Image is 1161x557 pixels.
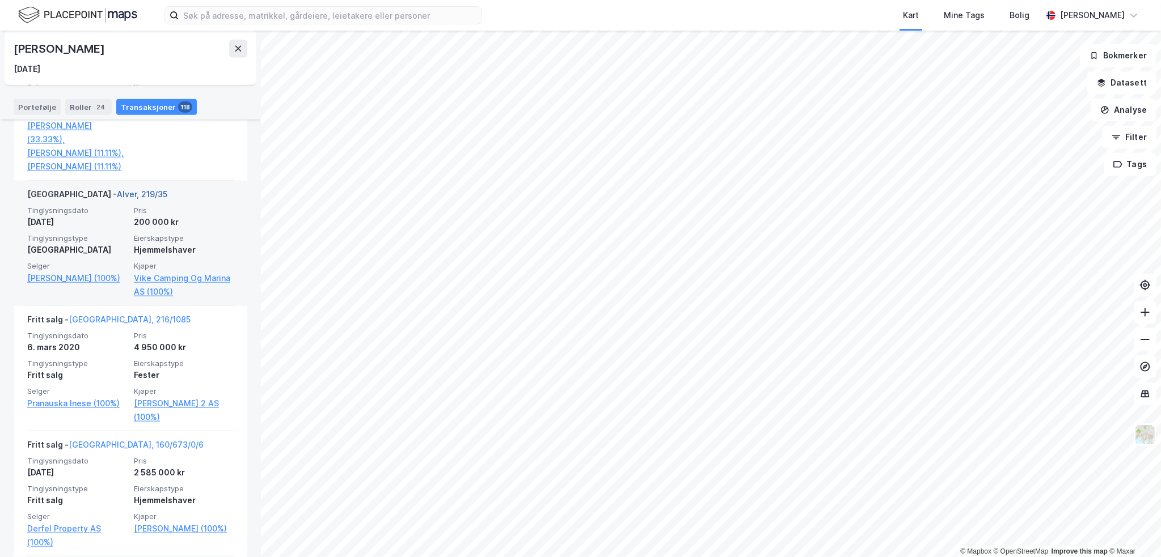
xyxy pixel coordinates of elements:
span: Pris [134,331,234,341]
span: Selger [27,261,127,271]
button: Filter [1102,126,1156,148]
a: Improve this map [1052,547,1108,555]
div: 4 950 000 kr [134,341,234,354]
span: Tinglysningstype [27,484,127,494]
img: Z [1134,424,1156,445]
a: OpenStreetMap [994,547,1049,555]
span: Pris [134,456,234,466]
div: Kontrollprogram for chat [1104,503,1161,557]
a: Pranauska Inese (100%) [27,397,127,410]
span: Tinglysningstype [27,359,127,368]
a: [PERSON_NAME] (33.33%), [27,119,127,146]
img: logo.f888ab2527a4732fd821a326f86c7f29.svg [18,5,137,25]
a: [PERSON_NAME] (11.11%), [27,146,127,160]
div: 6. mars 2020 [27,341,127,354]
span: Tinglysningstype [27,233,127,243]
a: [PERSON_NAME] (100%) [134,522,234,535]
div: Fritt salg - [27,438,204,456]
a: [PERSON_NAME] 2 AS (100%) [134,397,234,424]
div: [PERSON_NAME] [1060,8,1125,22]
span: Tinglysningsdato [27,331,127,341]
div: Mine Tags [944,8,985,22]
a: Vike Camping Og Marina AS (100%) [134,271,234,299]
div: [PERSON_NAME] [14,40,107,58]
div: [DATE] [14,62,40,76]
span: Pris [134,206,234,215]
span: Tinglysningsdato [27,206,127,215]
span: Kjøper [134,386,234,396]
div: Fester [134,368,234,382]
span: Selger [27,512,127,521]
iframe: Chat Widget [1104,503,1161,557]
div: Bolig [1010,8,1029,22]
button: Bokmerker [1080,44,1156,67]
span: Kjøper [134,261,234,271]
div: Portefølje [14,99,61,114]
span: Selger [27,386,127,396]
span: Eierskapstype [134,233,234,243]
div: Roller [65,99,112,114]
input: Søk på adresse, matrikkel, gårdeiere, leietakere eller personer [179,7,482,24]
a: Mapbox [960,547,991,555]
div: [DATE] [27,466,127,479]
a: Alver, 219/35 [117,189,167,199]
a: [GEOGRAPHIC_DATA], 160/673/0/6 [69,440,204,449]
button: Tags [1104,153,1156,176]
div: 24 [94,101,107,112]
div: Kart [903,8,919,22]
div: Fritt salg [27,368,127,382]
button: Analyse [1091,99,1156,121]
div: Fritt salg - [27,313,191,331]
div: [DATE] [27,215,127,229]
span: Kjøper [134,512,234,521]
button: Datasett [1087,71,1156,94]
div: Hjemmelshaver [134,243,234,257]
div: Hjemmelshaver [134,494,234,507]
span: Eierskapstype [134,359,234,368]
a: [GEOGRAPHIC_DATA], 216/1085 [69,314,191,324]
span: Eierskapstype [134,484,234,494]
a: [PERSON_NAME] (11.11%) [27,160,127,173]
div: 118 [178,101,192,112]
div: Fritt salg [27,494,127,507]
a: Derfel Property AS (100%) [27,522,127,549]
div: 2 585 000 kr [134,466,234,479]
div: Transaksjoner [116,99,197,114]
div: [GEOGRAPHIC_DATA] [27,243,127,257]
div: [GEOGRAPHIC_DATA] - [27,188,167,206]
div: 200 000 kr [134,215,234,229]
a: [PERSON_NAME] (100%) [27,271,127,285]
span: Tinglysningsdato [27,456,127,466]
